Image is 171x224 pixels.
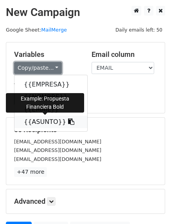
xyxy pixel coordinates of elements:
[92,50,157,59] h5: Email column
[41,27,67,33] a: MailMerge
[14,147,101,153] small: [EMAIL_ADDRESS][DOMAIN_NAME]
[14,50,80,59] h5: Variables
[6,27,67,33] small: Google Sheet:
[14,156,101,162] small: [EMAIL_ADDRESS][DOMAIN_NAME]
[113,26,165,34] span: Daily emails left: 50
[132,187,171,224] div: Widget de chat
[14,139,101,145] small: [EMAIL_ADDRESS][DOMAIN_NAME]
[14,62,62,74] a: Copy/paste...
[14,197,157,206] h5: Advanced
[14,167,47,177] a: +47 more
[132,187,171,224] iframe: Chat Widget
[6,93,84,113] div: Example: Propuesta Financiera Bold
[113,27,165,33] a: Daily emails left: 50
[14,78,87,91] a: {{EMPRESA}}
[6,6,165,19] h2: New Campaign
[14,116,87,128] a: {{ASUNTO}}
